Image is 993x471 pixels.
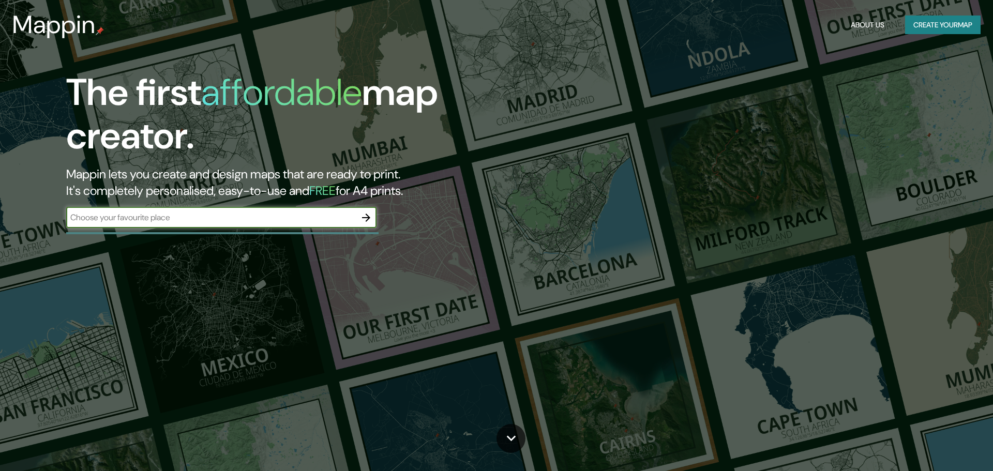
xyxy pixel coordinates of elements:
h1: The first map creator. [66,71,563,166]
img: mappin-pin [96,27,104,35]
h3: Mappin [12,10,96,39]
input: Choose your favourite place [66,211,356,223]
button: About Us [847,16,889,35]
h2: Mappin lets you create and design maps that are ready to print. It's completely personalised, eas... [66,166,563,199]
button: Create yourmap [905,16,981,35]
h1: affordable [201,68,362,116]
h5: FREE [309,183,336,199]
